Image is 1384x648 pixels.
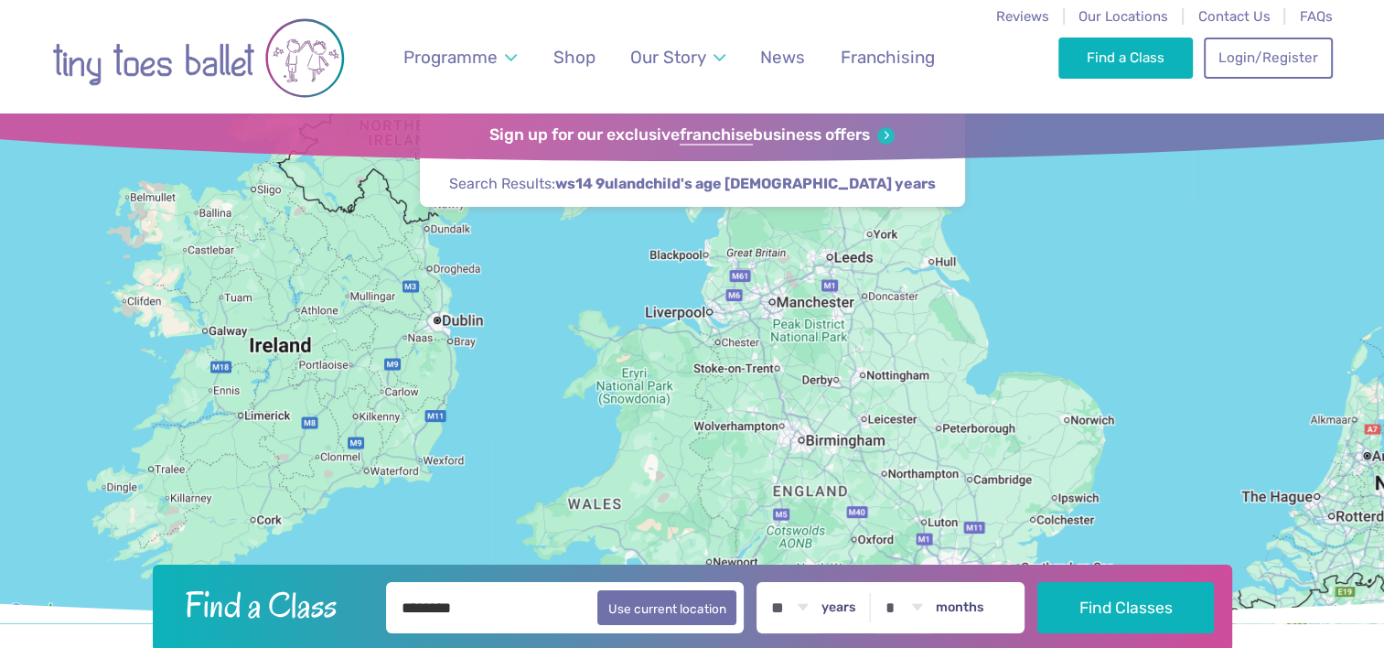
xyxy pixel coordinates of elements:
span: News [760,47,805,68]
a: Franchising [831,36,943,79]
label: years [821,599,856,616]
a: Find a Class [1058,38,1193,78]
span: Our Story [630,47,706,68]
img: Google [5,599,65,623]
span: Shop [553,47,595,68]
span: ws14 9ul [555,174,618,194]
span: child's age [DEMOGRAPHIC_DATA] years [645,174,936,194]
strong: and [555,175,936,192]
span: Franchising [841,47,935,68]
a: Login/Register [1204,38,1332,78]
h2: Find a Class [170,582,373,628]
button: Find Classes [1037,582,1214,633]
a: Our Locations [1078,8,1168,25]
a: Open this area in Google Maps (opens a new window) [5,599,65,623]
label: months [936,599,984,616]
a: Shop [544,36,604,79]
a: News [752,36,814,79]
span: Programme [403,47,498,68]
img: tiny toes ballet [52,12,345,104]
a: Reviews [996,8,1049,25]
a: Our Story [621,36,734,79]
strong: franchise [680,125,753,146]
button: Use current location [597,590,737,625]
a: Contact Us [1197,8,1270,25]
a: Programme [394,36,525,79]
a: FAQs [1300,8,1333,25]
a: Sign up for our exclusivefranchisebusiness offers [489,125,895,146]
